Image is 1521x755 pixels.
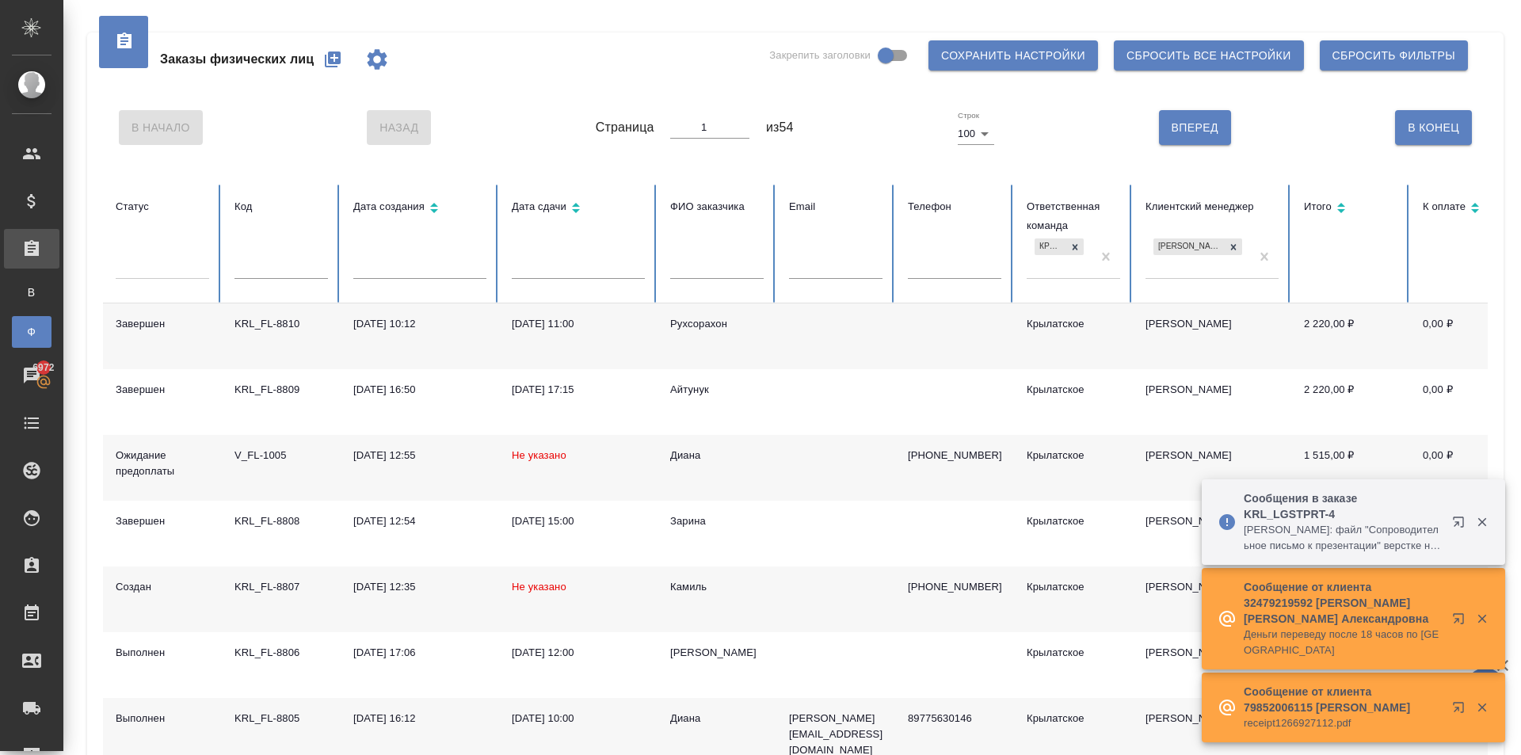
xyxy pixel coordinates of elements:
[769,48,871,63] span: Закрепить заголовки
[160,50,314,69] span: Заказы физических лиц
[353,197,486,220] div: Сортировка
[1304,197,1397,220] div: Сортировка
[1133,632,1291,698] td: [PERSON_NAME]
[1395,110,1472,145] button: В Конец
[908,197,1001,216] div: Телефон
[670,448,764,463] div: Диана
[1291,369,1410,435] td: 2 220,00 ₽
[1408,118,1459,138] span: В Конец
[1244,684,1442,715] p: Сообщение от клиента 79852006115 [PERSON_NAME]
[1244,579,1442,627] p: Сообщение от клиента 32479219592 [PERSON_NAME] [PERSON_NAME] Александровна
[353,645,486,661] div: [DATE] 17:06
[20,284,44,300] span: В
[512,645,645,661] div: [DATE] 12:00
[1466,700,1498,715] button: Закрыть
[353,382,486,398] div: [DATE] 16:50
[353,711,486,726] div: [DATE] 16:12
[23,360,63,376] span: 6972
[1133,435,1291,501] td: [PERSON_NAME]
[1126,46,1291,66] span: Сбросить все настройки
[1133,303,1291,369] td: [PERSON_NAME]
[789,197,882,216] div: Email
[1291,303,1410,369] td: 2 220,00 ₽
[1027,197,1120,235] div: Ответственная команда
[1244,490,1442,522] p: Сообщения в заказе KRL_LGSTPRT-4
[234,382,328,398] div: KRL_FL-8809
[116,513,209,529] div: Завершен
[353,316,486,332] div: [DATE] 10:12
[1443,603,1481,641] button: Открыть в новой вкладке
[116,645,209,661] div: Выполнен
[234,316,328,332] div: KRL_FL-8810
[512,197,645,220] div: Сортировка
[512,711,645,726] div: [DATE] 10:00
[670,316,764,332] div: Рухсорахон
[670,645,764,661] div: [PERSON_NAME]
[596,118,654,137] span: Страница
[12,316,51,348] a: Ф
[116,316,209,332] div: Завершен
[116,448,209,479] div: Ожидание предоплаты
[928,40,1098,71] button: Сохранить настройки
[670,197,764,216] div: ФИО заказчика
[1466,515,1498,529] button: Закрыть
[1159,110,1231,145] button: Вперед
[1027,382,1120,398] div: Крылатское
[512,581,566,593] span: Не указано
[1035,238,1066,255] div: Крылатское
[234,579,328,595] div: KRL_FL-8807
[958,112,979,120] label: Строк
[908,448,1001,463] p: [PHONE_NUMBER]
[1146,197,1279,216] div: Клиентский менеджер
[1114,40,1304,71] button: Сбросить все настройки
[353,513,486,529] div: [DATE] 12:54
[670,513,764,529] div: Зарина
[1423,197,1516,220] div: Сортировка
[941,46,1085,66] span: Сохранить настройки
[766,118,794,137] span: из 54
[234,711,328,726] div: KRL_FL-8805
[234,513,328,529] div: KRL_FL-8808
[1172,118,1218,138] span: Вперед
[512,382,645,398] div: [DATE] 17:15
[1133,501,1291,566] td: [PERSON_NAME]
[4,356,59,395] a: 6972
[1027,645,1120,661] div: Крылатское
[353,448,486,463] div: [DATE] 12:55
[234,197,328,216] div: Код
[1027,316,1120,332] div: Крылатское
[1153,238,1225,255] div: [PERSON_NAME]
[1244,715,1442,731] p: receipt1266927112.pdf
[1244,522,1442,554] p: [PERSON_NAME]: файл "Сопроводительное письмо к презентации" верстке не потребует
[116,579,209,595] div: Создан
[958,123,994,145] div: 100
[512,513,645,529] div: [DATE] 15:00
[512,316,645,332] div: [DATE] 11:00
[1027,711,1120,726] div: Крылатское
[234,645,328,661] div: KRL_FL-8806
[1443,506,1481,544] button: Открыть в новой вкладке
[1332,46,1455,66] span: Сбросить фильтры
[670,382,764,398] div: Айтунук
[1244,627,1442,658] p: Деньги переведу после 18 часов по [GEOGRAPHIC_DATA]
[234,448,328,463] div: V_FL-1005
[116,382,209,398] div: Завершен
[512,449,566,461] span: Не указано
[1027,579,1120,595] div: Крылатское
[1027,448,1120,463] div: Крылатское
[12,276,51,308] a: В
[1027,513,1120,529] div: Крылатское
[20,324,44,340] span: Ф
[670,579,764,595] div: Камиль
[314,40,352,78] button: Создать
[353,579,486,595] div: [DATE] 12:35
[116,711,209,726] div: Выполнен
[1320,40,1468,71] button: Сбросить фильтры
[1133,369,1291,435] td: [PERSON_NAME]
[670,711,764,726] div: Диана
[908,711,1001,726] p: 89775630146
[116,197,209,216] div: Статус
[1291,435,1410,501] td: 1 515,00 ₽
[1443,692,1481,730] button: Открыть в новой вкладке
[1133,566,1291,632] td: [PERSON_NAME]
